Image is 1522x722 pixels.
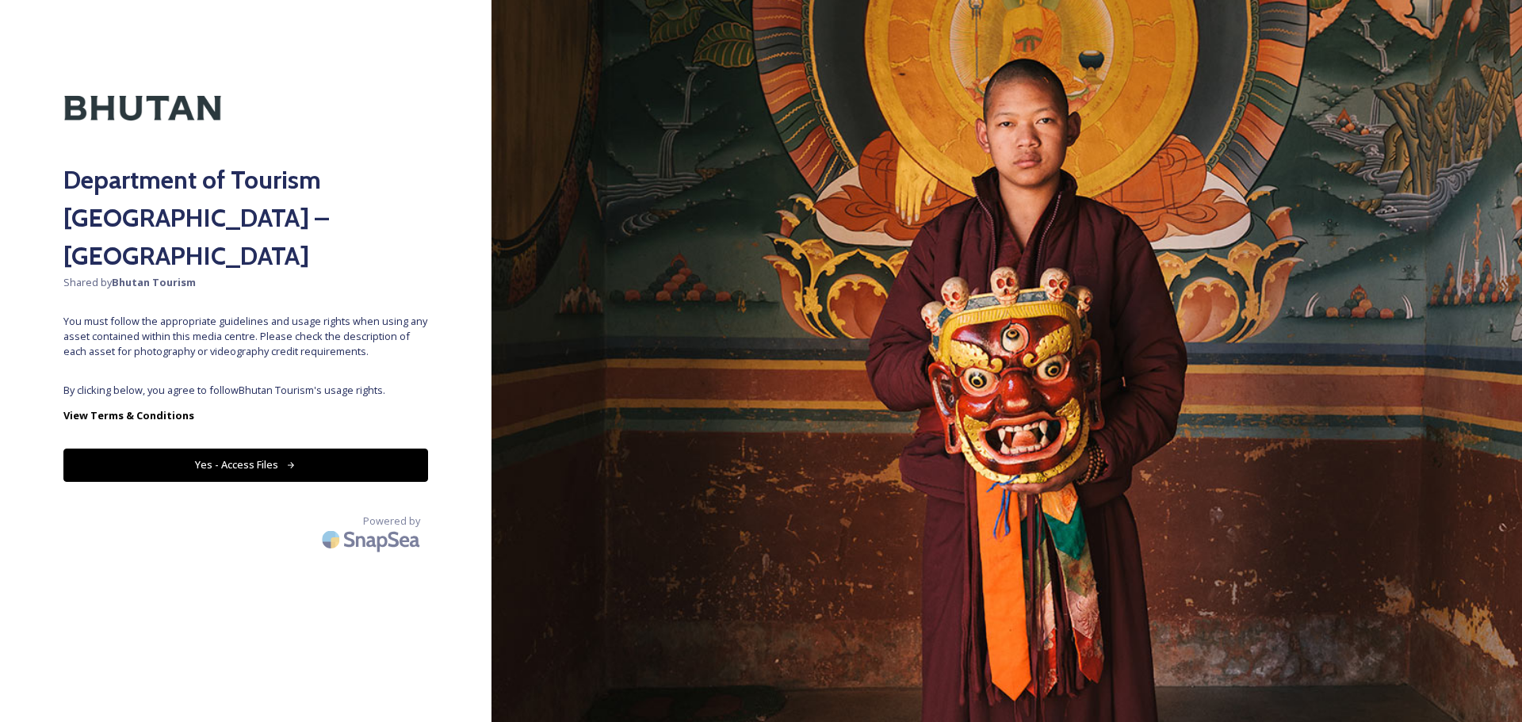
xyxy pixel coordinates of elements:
[63,275,428,290] span: Shared by
[317,521,428,558] img: SnapSea Logo
[63,63,222,153] img: Kingdom-of-Bhutan-Logo.png
[363,514,420,529] span: Powered by
[63,449,428,481] button: Yes - Access Files
[63,161,428,275] h2: Department of Tourism [GEOGRAPHIC_DATA] – [GEOGRAPHIC_DATA]
[63,408,194,422] strong: View Terms & Conditions
[63,314,428,360] span: You must follow the appropriate guidelines and usage rights when using any asset contained within...
[112,275,196,289] strong: Bhutan Tourism
[63,383,428,398] span: By clicking below, you agree to follow Bhutan Tourism 's usage rights.
[63,406,428,425] a: View Terms & Conditions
